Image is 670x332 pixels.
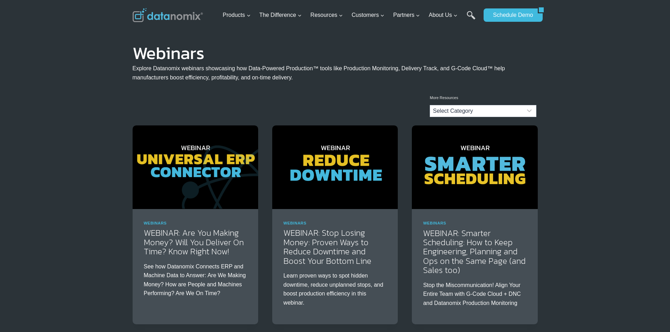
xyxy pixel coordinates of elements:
[429,11,458,20] span: About Us
[133,48,538,58] h1: Webinars
[311,11,343,20] span: Resources
[283,227,371,267] a: WEBINAR: Stop Losing Money: Proven Ways to Reduce Downtime and Boost Your Bottom Line
[272,125,398,209] img: WEBINAR: Discover practical ways to reduce downtime, boost productivity, and improve profits in y...
[133,125,258,209] img: Bridge the gap between planning & production with the Datanomix Universal ERP Connector
[430,95,536,101] p: More Resources
[423,227,526,276] a: WEBINAR: Smarter Scheduling: How to Keep Engineering, Planning and Ops on the Same Page (and Sale...
[144,262,247,298] p: See how Datanomix Connects ERP and Machine Data to Answer: Are We Making Money? How are People an...
[283,221,306,225] a: Webinars
[144,227,244,258] a: WEBINAR: Are You Making Money? Will You Deliver On Time? Know Right Now!
[393,11,420,20] span: Partners
[423,221,446,225] a: Webinars
[484,8,538,22] a: Schedule Demo
[223,11,250,20] span: Products
[283,271,387,307] p: Learn proven ways to spot hidden downtime, reduce unplanned stops, and boost production efficienc...
[144,221,167,225] a: Webinars
[259,11,302,20] span: The Difference
[423,281,526,308] p: Stop the Miscommunication! Align Your Entire Team with G-Code Cloud + DNC and Datanomix Productio...
[352,11,384,20] span: Customers
[133,65,505,80] span: Explore Datanomix webinars showcasing how Data-Powered Production™ tools like Production Monitori...
[412,125,537,209] img: Smarter Scheduling: How To Keep Engineering, Planning and Ops on the Same Page
[220,4,480,27] nav: Primary Navigation
[467,11,476,27] a: Search
[133,8,203,22] img: Datanomix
